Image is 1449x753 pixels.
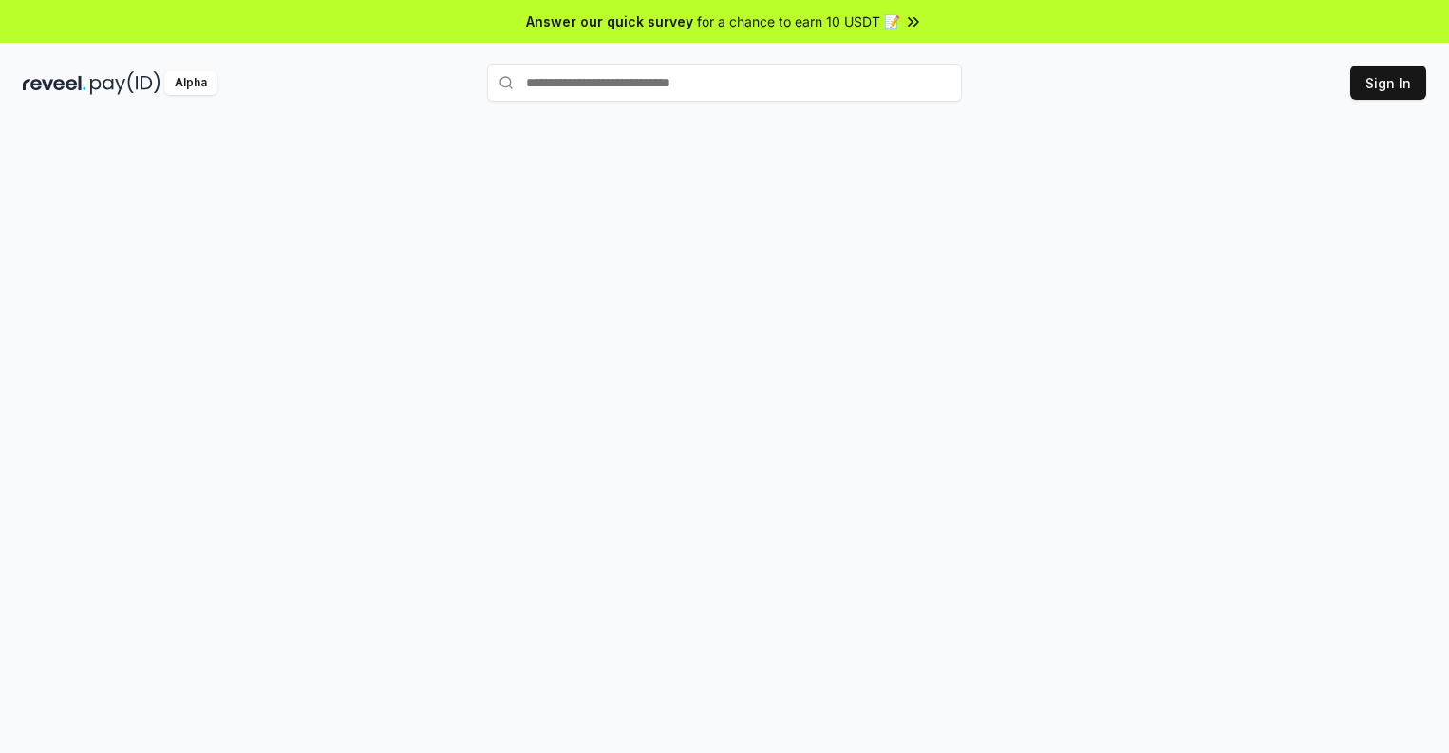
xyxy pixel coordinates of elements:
[90,71,160,95] img: pay_id
[1350,66,1426,100] button: Sign In
[23,71,86,95] img: reveel_dark
[526,11,693,31] span: Answer our quick survey
[697,11,900,31] span: for a chance to earn 10 USDT 📝
[164,71,217,95] div: Alpha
